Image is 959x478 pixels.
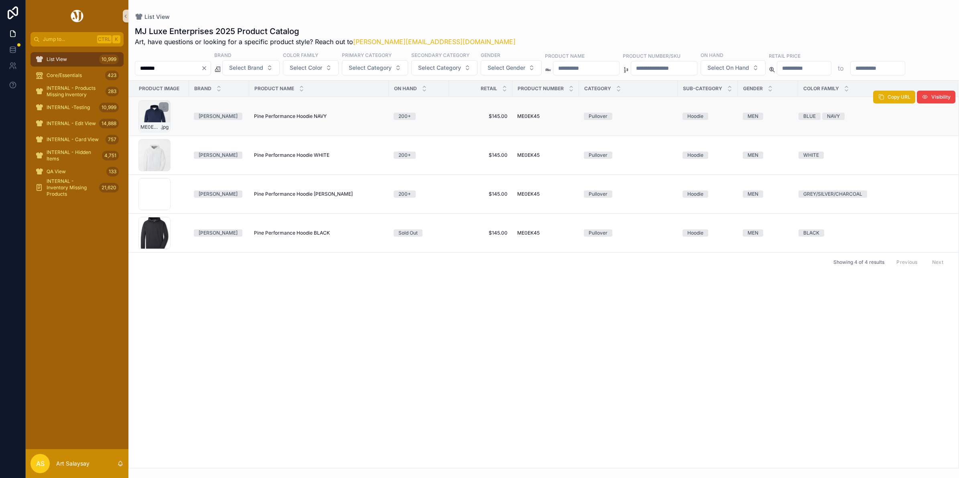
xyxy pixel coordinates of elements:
span: INTERNAL - Inventory Missing Products [47,178,96,197]
a: MEN [743,152,793,159]
a: Pine Performance Hoodie BLACK [254,230,384,236]
a: $145.00 [454,191,508,197]
a: List View [135,13,170,21]
a: [PERSON_NAME] [194,152,244,159]
span: .jpg [161,124,169,130]
button: Select Button [222,60,280,75]
span: ME0EK45 [517,113,540,119]
a: ME0EK45 [517,152,574,158]
div: 757 [106,135,119,144]
div: Sold Out [398,229,418,237]
span: ME0EK45 [517,191,540,197]
span: Retail [481,85,497,92]
div: MEN [748,113,758,120]
a: 200+ [394,190,444,198]
a: INTERNAL - Hidden Items4,751 [30,148,124,163]
span: QA View [47,168,66,175]
label: On Hand [701,51,723,59]
label: Gender [481,51,500,59]
div: Pullover [589,229,608,237]
span: Pine Performance Hoodie BLACK [254,230,330,236]
div: 283 [106,87,119,96]
span: Product Name [254,85,294,92]
div: 21,620 [99,183,119,192]
span: On Hand [394,85,417,92]
div: [PERSON_NAME] [199,152,238,159]
a: List View10,999 [30,52,124,67]
div: [PERSON_NAME] [199,229,238,237]
div: MEN [748,152,758,159]
div: [PERSON_NAME] [199,113,238,120]
p: to [838,63,844,73]
span: Select Color [290,64,322,72]
button: Select Button [701,60,766,75]
label: Product Name [545,52,585,59]
a: INTERNAL - Products Missing Inventory283 [30,84,124,99]
h1: MJ Luxe Enterprises 2025 Product Catalog [135,26,516,37]
a: BLACK [798,229,948,237]
div: GREY/SILVER/CHARCOAL [803,190,862,198]
div: [PERSON_NAME] [199,190,238,198]
button: Select Button [283,60,339,75]
a: Hoodie [683,229,733,237]
a: Hoodie [683,113,733,120]
span: INTERNAL -Testing [47,104,90,111]
div: Hoodie [687,190,703,198]
div: 423 [105,71,119,80]
div: 200+ [398,190,411,198]
a: ME0EK45_NAV.jpg [138,100,184,132]
span: Showing 4 of 4 results [833,259,884,265]
button: Clear [201,65,211,71]
label: Color Family [283,51,318,59]
button: Visibility [917,91,955,103]
div: NAVY [827,113,840,120]
span: K [113,36,120,43]
span: Product Number [518,85,564,92]
div: Hoodie [687,113,703,120]
div: BLUE [803,113,816,120]
span: Select On Hand [707,64,749,72]
a: BLUENAVY [798,113,948,120]
label: Retail Price [769,52,801,59]
div: 10,999 [99,103,119,112]
span: Pine Performance Hoodie NAVY [254,113,327,119]
span: Jump to... [43,36,94,43]
span: Pine Performance Hoodie [PERSON_NAME] [254,191,353,197]
button: Jump to...CtrlK [30,32,124,47]
div: Hoodie [687,152,703,159]
a: MEN [743,113,793,120]
a: Pullover [584,190,673,198]
span: Core/Essentials [47,72,82,79]
span: $145.00 [454,230,508,236]
a: Core/Essentials423 [30,68,124,83]
div: 10,999 [99,55,119,64]
span: List View [144,13,170,21]
a: $145.00 [454,113,508,119]
a: INTERNAL - Card View757 [30,132,124,147]
a: Hoodie [683,152,733,159]
div: 14,888 [99,119,119,128]
a: [PERSON_NAME] [194,229,244,237]
label: Primary Category [342,51,392,59]
a: GREY/SILVER/CHARCOAL [798,190,948,198]
div: 200+ [398,113,411,120]
a: MEN [743,229,793,237]
div: scrollable content [26,47,128,205]
a: MEN [743,190,793,198]
span: Pine Performance Hoodie WHITE [254,152,329,158]
div: MEN [748,229,758,237]
span: Sub-Category [683,85,722,92]
div: MEN [748,190,758,198]
a: 200+ [394,113,444,120]
span: Brand [194,85,211,92]
label: Brand [214,51,232,59]
a: Pine Performance Hoodie WHITE [254,152,384,158]
span: INTERNAL - Edit View [47,120,96,127]
a: INTERNAL - Inventory Missing Products21,620 [30,180,124,195]
span: ME0EK45_NAV [140,124,161,130]
a: ME0EK45 [517,191,574,197]
div: Pullover [589,113,608,120]
button: Select Button [411,60,477,75]
img: App logo [69,10,85,22]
